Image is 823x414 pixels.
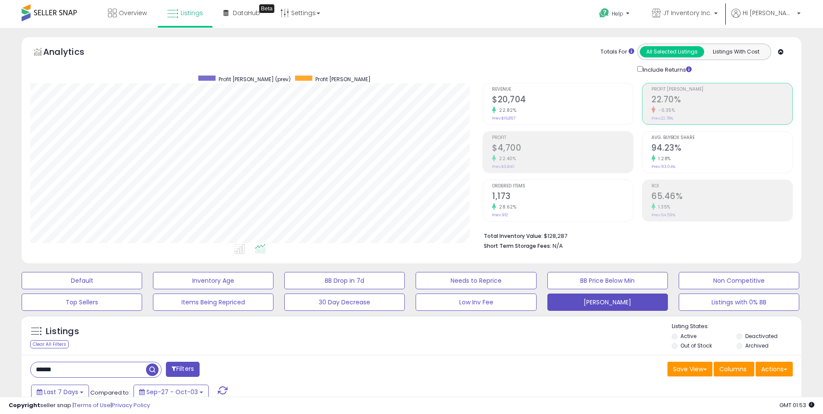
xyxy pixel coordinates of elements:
div: Tooltip anchor [259,4,274,13]
span: N/A [553,242,563,250]
a: Privacy Policy [112,401,150,409]
span: Revenue [492,87,633,92]
span: 2025-10-11 01:53 GMT [779,401,814,409]
span: Last 7 Days [44,388,78,396]
label: Active [680,332,696,340]
span: Profit [PERSON_NAME] [315,76,371,83]
div: Include Returns [631,64,702,74]
li: $128,287 [484,230,786,240]
button: All Selected Listings [640,46,704,57]
span: Compared to: [90,389,130,397]
h2: 65.46% [651,191,792,203]
div: Clear All Filters [30,340,69,348]
button: Needs to Reprice [416,272,536,289]
small: Prev: $16,857 [492,116,515,121]
small: Prev: 93.04% [651,164,675,169]
div: Totals For [601,48,634,56]
small: -0.35% [655,107,675,114]
button: BB Drop in 7d [284,272,405,289]
button: Actions [756,362,793,376]
span: Help [612,10,623,17]
i: Get Help [599,8,610,19]
button: Filters [166,362,200,377]
label: Out of Stock [680,342,712,349]
button: Save View [667,362,712,376]
small: 1.35% [655,204,670,210]
small: 28.62% [496,204,516,210]
span: Sep-27 - Oct-03 [146,388,198,396]
h2: 22.70% [651,95,792,106]
strong: Copyright [9,401,40,409]
b: Total Inventory Value: [484,232,543,240]
small: 22.40% [496,155,516,162]
small: Prev: 64.59% [651,212,675,218]
span: Hi [PERSON_NAME] [743,9,794,17]
button: Columns [714,362,754,376]
span: ROI [651,184,792,189]
button: Listings with 0% BB [679,294,799,311]
button: Items Being Repriced [153,294,273,311]
h5: Listings [46,326,79,338]
span: DataHub [233,9,260,17]
a: Help [592,1,638,28]
small: Prev: 22.78% [651,116,673,121]
label: Deactivated [745,332,778,340]
span: Avg. Buybox Share [651,136,792,140]
div: seller snap | | [9,401,150,410]
button: Sep-27 - Oct-03 [133,385,209,399]
small: Prev: $3,840 [492,164,515,169]
span: Listings [181,9,203,17]
button: Non Competitive [679,272,799,289]
span: Columns [719,365,747,373]
button: Default [22,272,142,289]
span: Ordered Items [492,184,633,189]
small: Prev: 912 [492,212,508,218]
span: Overview [119,9,147,17]
button: Last 7 Days [31,385,89,399]
h2: $4,700 [492,143,633,155]
button: Top Sellers [22,294,142,311]
span: Profit [PERSON_NAME] [651,87,792,92]
span: Profit [492,136,633,140]
h2: $20,704 [492,95,633,106]
small: 22.82% [496,107,516,114]
button: [PERSON_NAME] [547,294,668,311]
a: Terms of Use [74,401,111,409]
label: Archived [745,342,769,349]
button: BB Price Below Min [547,272,668,289]
h5: Analytics [43,46,101,60]
button: Listings With Cost [704,46,768,57]
span: JT Inventory Inc. [663,9,712,17]
button: Low Inv Fee [416,294,536,311]
button: 30 Day Decrease [284,294,405,311]
span: Profit [PERSON_NAME] (prev) [219,76,291,83]
b: Short Term Storage Fees: [484,242,551,250]
button: Inventory Age [153,272,273,289]
h2: 1,173 [492,191,633,203]
p: Listing States: [672,322,801,331]
small: 1.28% [655,155,671,162]
h2: 94.23% [651,143,792,155]
a: Hi [PERSON_NAME] [731,9,801,28]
